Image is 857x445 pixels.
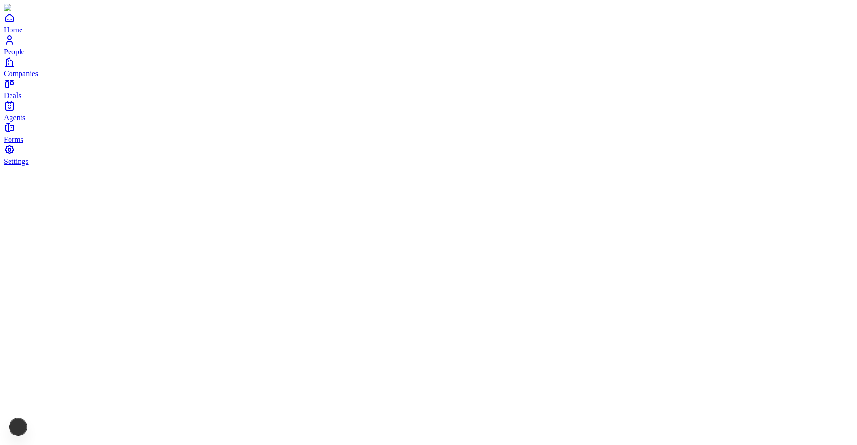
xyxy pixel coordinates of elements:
a: Home [4,12,853,34]
a: Deals [4,78,853,100]
a: Agents [4,100,853,121]
a: People [4,34,853,56]
img: Item Brain Logo [4,4,62,12]
a: Forms [4,122,853,143]
span: Forms [4,135,23,143]
span: Home [4,26,22,34]
span: Companies [4,70,38,78]
span: Agents [4,113,25,121]
a: Settings [4,144,853,165]
span: Settings [4,157,29,165]
span: Deals [4,91,21,100]
span: People [4,48,25,56]
a: Companies [4,56,853,78]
